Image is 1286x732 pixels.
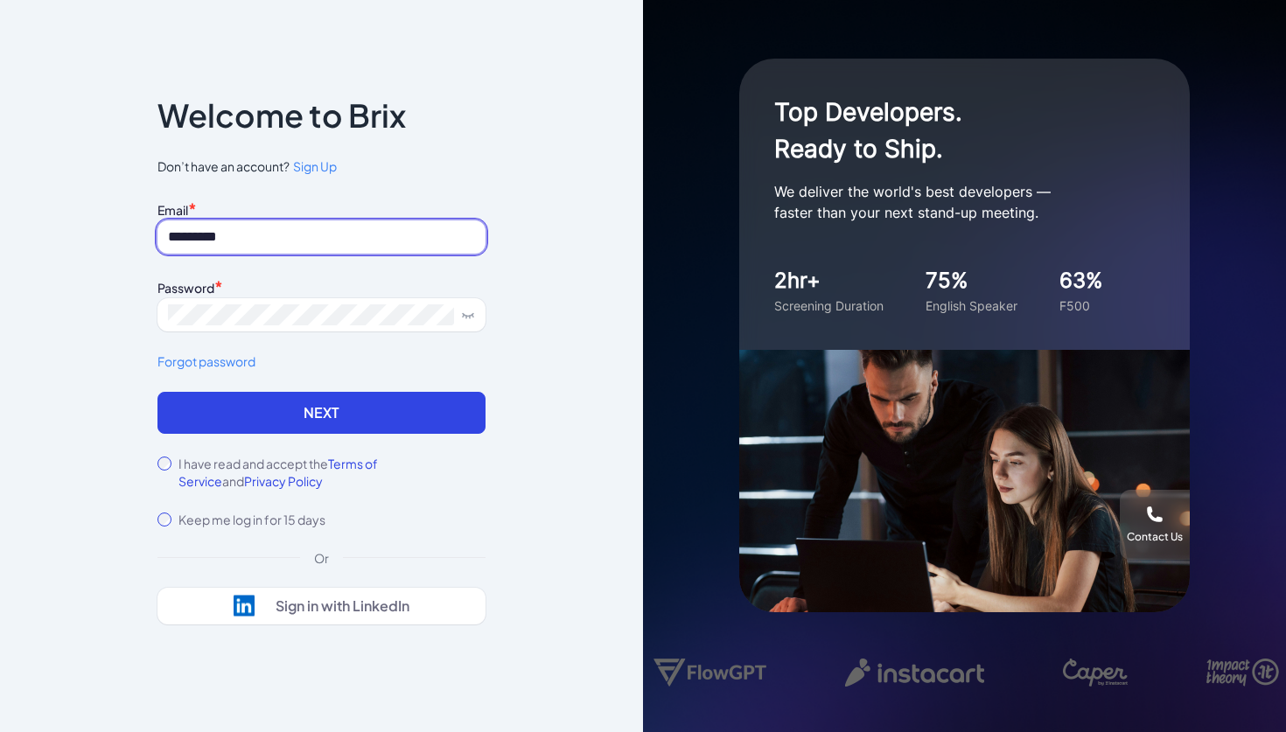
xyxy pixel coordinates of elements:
div: English Speaker [926,296,1017,315]
p: We deliver the world's best developers — faster than your next stand-up meeting. [774,181,1124,223]
div: Screening Duration [774,296,884,315]
label: Password [157,280,214,296]
span: Privacy Policy [244,473,323,489]
div: 75% [926,265,1017,296]
div: Sign in with LinkedIn [276,597,409,615]
h1: Top Developers. Ready to Ship. [774,94,1124,167]
button: Sign in with LinkedIn [157,588,486,624]
button: Next [157,392,486,434]
p: Welcome to Brix [157,101,406,129]
div: Or [300,549,343,567]
div: F500 [1059,296,1103,315]
div: 2hr+ [774,265,884,296]
a: Sign Up [290,157,337,176]
div: Contact Us [1127,530,1183,544]
label: Keep me log in for 15 days [178,511,325,528]
button: Contact Us [1120,490,1190,560]
span: Sign Up [293,158,337,174]
span: Don’t have an account? [157,157,486,176]
span: Terms of Service [178,456,378,489]
label: Email [157,202,188,218]
div: 63% [1059,265,1103,296]
a: Forgot password [157,352,486,371]
label: I have read and accept the and [178,455,486,490]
